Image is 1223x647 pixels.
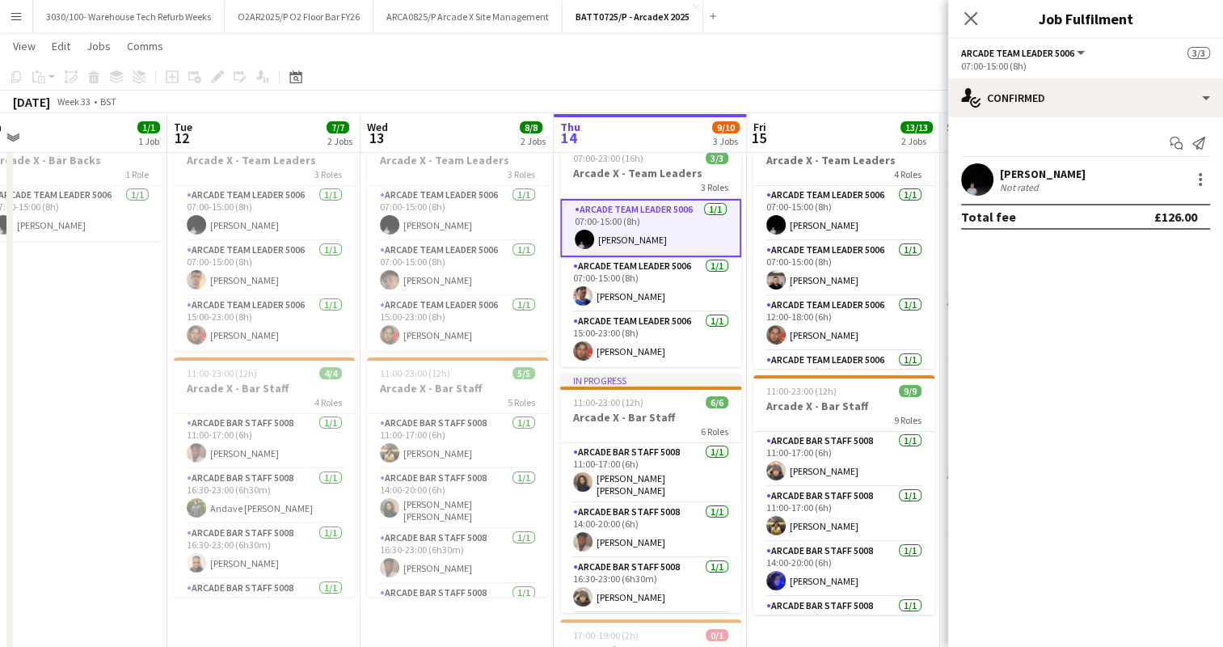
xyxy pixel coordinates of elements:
[367,296,548,351] app-card-role: Arcade Team Leader 50061/115:00-23:00 (8h)[PERSON_NAME]
[753,120,766,134] span: Fri
[947,302,1128,469] app-job-card: 07:00-23:00 (16h)2/2Arcade X - Team Leaders2 RolesArcade Team Leader 50061/107:00-15:00 (8h)[PERS...
[560,374,741,387] div: In progress
[13,94,50,110] div: [DATE]
[367,129,548,351] app-job-card: 07:00-23:00 (16h)3/3Arcade X - Team Leaders3 RolesArcade Team Leader 50061/107:00-15:00 (8h)[PERS...
[53,95,94,108] span: Week 33
[120,36,170,57] a: Comms
[367,584,548,644] app-card-role: Arcade Bar Staff 50081/1
[560,374,741,613] div: In progress11:00-23:00 (12h)6/6Arcade X - Bar Staff6 RolesArcade Bar Staff 50081/111:00-17:00 (6h...
[52,39,70,53] span: Edit
[947,326,1128,340] h3: Arcade X - Team Leaders
[174,241,355,296] app-card-role: Arcade Team Leader 50061/107:00-15:00 (8h)[PERSON_NAME]
[327,135,352,147] div: 2 Jobs
[901,135,932,147] div: 2 Jobs
[961,47,1074,59] span: Arcade Team Leader 5006
[174,129,355,351] app-job-card: 07:00-23:00 (16h)3/3Arcade X - Team Leaders3 RolesArcade Team Leader 50061/107:00-15:00 (8h)[PERS...
[706,629,728,641] span: 0/1
[900,121,933,133] span: 13/13
[894,414,921,426] span: 9 Roles
[701,425,728,438] span: 6 Roles
[380,367,450,379] span: 11:00-23:00 (12h)
[174,469,355,524] app-card-role: Arcade Bar Staff 50081/116:30-23:00 (6h30m)Andave [PERSON_NAME]
[713,135,739,147] div: 3 Jobs
[753,542,934,597] app-card-role: Arcade Bar Staff 50081/114:00-20:00 (6h)[PERSON_NAME]
[367,120,388,134] span: Wed
[314,168,342,180] span: 3 Roles
[947,587,1128,642] app-card-role: Arcade Bar Staff 50081/111:00-17:00 (6h)[PERSON_NAME]
[753,129,934,369] app-job-card: 07:00-23:00 (16h)4/4Arcade X - Team Leaders4 RolesArcade Team Leader 50061/107:00-15:00 (8h)[PERS...
[100,95,116,108] div: BST
[944,129,964,147] span: 16
[894,168,921,180] span: 4 Roles
[753,399,934,413] h3: Arcade X - Bar Staff
[753,153,934,167] h3: Arcade X - Team Leaders
[947,414,1128,469] app-card-role: Arcade Team Leader 50061/111:00-23:00 (12h)[PERSON_NAME]
[174,524,355,579] app-card-role: Arcade Bar Staff 50081/116:30-23:00 (6h30m)[PERSON_NAME]
[365,129,388,147] span: 13
[174,153,355,167] h3: Arcade X - Team Leaders
[225,1,373,32] button: O2AR2025/P O2 Floor Bar FY26
[706,396,728,408] span: 6/6
[1000,181,1042,193] div: Not rated
[753,351,934,406] app-card-role: Arcade Team Leader 50061/114:00-23:00 (9h)
[174,579,355,634] app-card-role: Arcade Bar Staff 50081/116:30-23:00 (6h30m)
[367,529,548,584] app-card-role: Arcade Bar Staff 50081/116:30-23:00 (6h30m)[PERSON_NAME]
[367,469,548,529] app-card-role: Arcade Bar Staff 50081/114:00-20:00 (6h)[PERSON_NAME] [PERSON_NAME]
[86,39,111,53] span: Jobs
[560,129,741,367] app-job-card: In progress07:00-23:00 (16h)3/3Arcade X - Team Leaders3 RolesArcade Team Leader 50061/107:00-15:0...
[947,241,1128,296] app-card-role: Arcade Bar Staff 50081/107:00-15:00 (8h)[PERSON_NAME]
[563,1,703,32] button: BATT0725/P - ArcadeX 2025
[127,39,163,53] span: Comms
[753,375,934,615] app-job-card: 11:00-23:00 (12h)9/9Arcade X - Bar Staff9 RolesArcade Bar Staff 50081/111:00-17:00 (6h)[PERSON_NA...
[367,357,548,597] app-job-card: 11:00-23:00 (12h)5/5Arcade X - Bar Staff5 RolesArcade Bar Staff 50081/111:00-17:00 (6h)[PERSON_NA...
[174,357,355,597] app-job-card: 11:00-23:00 (12h)4/4Arcade X - Bar Staff4 RolesArcade Bar Staff 50081/111:00-17:00 (6h)[PERSON_NA...
[753,432,934,487] app-card-role: Arcade Bar Staff 50081/111:00-17:00 (6h)[PERSON_NAME]
[367,153,548,167] h3: Arcade X - Team Leaders
[560,120,580,134] span: Thu
[45,36,77,57] a: Edit
[13,39,36,53] span: View
[367,186,548,241] app-card-role: Arcade Team Leader 50061/107:00-15:00 (8h)[PERSON_NAME]
[521,135,546,147] div: 2 Jobs
[174,120,192,134] span: Tue
[174,186,355,241] app-card-role: Arcade Team Leader 50061/107:00-15:00 (8h)[PERSON_NAME]
[751,129,766,147] span: 15
[753,241,934,296] app-card-role: Arcade Team Leader 50061/107:00-15:00 (8h)[PERSON_NAME]
[33,1,225,32] button: 3030/100- Warehouse Tech Refurb Weeks
[766,385,837,397] span: 11:00-23:00 (12h)
[558,129,580,147] span: 14
[573,629,639,641] span: 17:00-19:00 (2h)
[319,367,342,379] span: 4/4
[947,532,1128,587] app-card-role: Arcade Bar Staff 50081/111:00-17:00 (6h)Andave [PERSON_NAME]
[961,209,1016,225] div: Total fee
[367,381,548,395] h3: Arcade X - Bar Staff
[520,121,542,133] span: 8/8
[947,120,964,134] span: Sat
[508,396,535,408] span: 5 Roles
[327,121,349,133] span: 7/7
[947,359,1128,414] app-card-role: Arcade Team Leader 50061/107:00-15:00 (8h)[PERSON_NAME]
[367,241,548,296] app-card-role: Arcade Team Leader 50061/107:00-15:00 (8h)[PERSON_NAME]
[753,487,934,542] app-card-role: Arcade Bar Staff 50081/111:00-17:00 (6h)[PERSON_NAME]
[947,499,1128,514] h3: Arcade X - Bar Staff
[187,367,257,379] span: 11:00-23:00 (12h)
[573,396,643,408] span: 11:00-23:00 (12h)
[948,78,1223,117] div: Confirmed
[508,168,535,180] span: 3 Roles
[560,312,741,367] app-card-role: Arcade Team Leader 50061/115:00-23:00 (8h)[PERSON_NAME]
[947,129,1128,296] app-job-card: 07:00-15:00 (8h)2/2Arcade X - Bar Backs2 RolesArcade Bar Staff 50081/107:00-15:00 (8h)[PERSON_NAM...
[80,36,117,57] a: Jobs
[512,367,535,379] span: 5/5
[367,414,548,469] app-card-role: Arcade Bar Staff 50081/111:00-17:00 (6h)[PERSON_NAME]
[373,1,563,32] button: ARCA0825/P Arcade X Site Management
[125,168,149,180] span: 1 Role
[1187,47,1210,59] span: 3/3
